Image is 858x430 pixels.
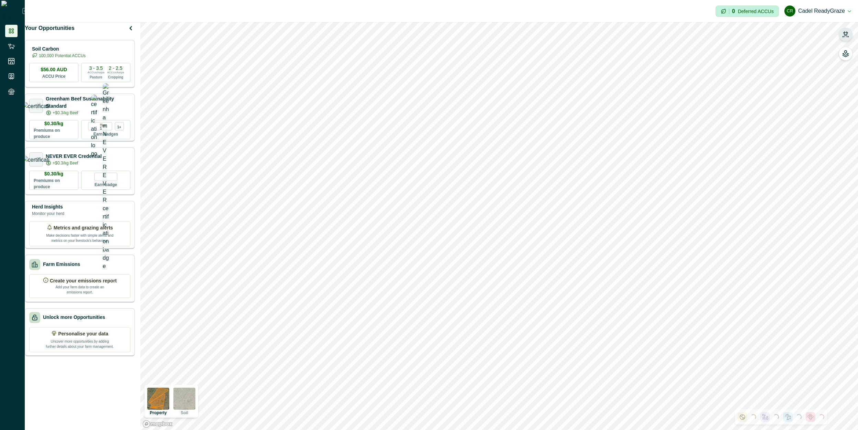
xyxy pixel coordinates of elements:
[22,102,50,109] img: certification logo
[54,224,113,232] p: Metrics and grazing alerts
[54,284,106,295] p: Add your farm data to create an emissions report.
[42,73,65,79] p: ACCU Price
[46,95,130,110] p: Greenham Beef Sustainability Standard
[22,156,50,163] img: certification logo
[43,314,105,321] p: Unlock more Opportunities
[44,120,63,127] p: $0.30/kg
[45,232,114,243] p: Make decisions faster with simple alerts and metrics on your livestock’s behaviour.
[100,122,109,130] p: Tier 1
[181,411,188,415] p: Soil
[50,277,117,284] p: Create your emissions report
[53,160,78,166] p: +$0.3/kg Beef
[44,170,63,178] p: $0.30/kg
[45,337,114,349] p: Uncover more opportunities by adding further details about your farm management.
[147,388,169,410] img: property preview
[32,45,86,53] p: Soil Carbon
[95,181,117,188] p: Earn badge
[738,9,774,14] p: Deferred ACCUs
[115,122,124,130] div: more credentials avaialble
[34,127,74,140] p: Premiums on produce
[88,71,105,75] p: ACCUs/ha/pa
[91,95,97,158] img: certification logo
[150,411,167,415] p: Property
[89,66,103,71] p: 3 - 3.5
[58,330,108,337] p: Personalise your data
[90,75,103,80] p: Pasture
[46,153,102,160] p: NEVER EVER Credential
[103,83,109,270] img: Greenham NEVER EVER certification badge
[93,130,118,137] p: Earn badges
[41,66,67,73] p: $56.00 AUD
[1,1,22,21] img: Logo
[34,178,74,190] p: Premiums on produce
[142,420,173,428] a: Mapbox logo
[173,388,195,410] img: soil preview
[32,203,64,211] p: Herd Insights
[117,124,121,129] p: 1+
[784,3,851,19] button: Cadel ReadyGrazeCadel ReadyGraze
[109,66,122,71] p: 2 - 2.5
[25,24,75,32] p: Your Opportunities
[39,53,86,59] p: 100,000 Potential ACCUs
[732,9,735,14] p: 0
[53,110,78,116] p: +$0.3/kg Beef
[32,211,64,217] p: Monitor your herd
[108,75,123,80] p: Cropping
[107,71,124,75] p: ACCUs/ha/pa
[43,261,80,268] p: Farm Emissions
